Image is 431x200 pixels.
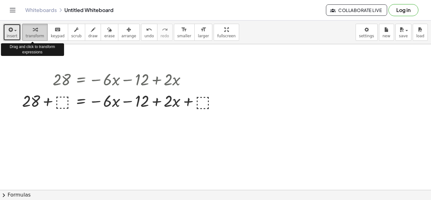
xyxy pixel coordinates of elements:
button: transform [22,24,48,41]
span: redo [161,34,169,38]
button: Toggle navigation [8,5,18,15]
button: Collaborate Live [326,4,387,16]
span: draw [88,34,98,38]
button: arrange [118,24,140,41]
button: scrub [68,24,85,41]
button: redoredo [157,24,173,41]
span: load [416,34,424,38]
span: new [382,34,390,38]
span: smaller [177,34,191,38]
button: undoundo [141,24,157,41]
button: settings [356,24,378,41]
button: fullscreen [214,24,239,41]
button: new [379,24,394,41]
button: insert [3,24,21,41]
span: undo [145,34,154,38]
button: format_sizesmaller [174,24,195,41]
button: save [395,24,411,41]
button: erase [101,24,118,41]
span: save [399,34,408,38]
span: transform [26,34,44,38]
span: insert [7,34,17,38]
i: format_size [200,26,206,33]
div: Drag and click to transform expressions [1,43,64,56]
span: arrange [121,34,136,38]
button: load [413,24,428,41]
button: format_sizelarger [194,24,212,41]
button: keyboardkeypad [47,24,68,41]
span: settings [359,34,374,38]
span: Collaborate Live [331,7,382,13]
i: format_size [181,26,187,33]
span: fullscreen [217,34,235,38]
button: draw [85,24,101,41]
i: keyboard [55,26,61,33]
span: keypad [51,34,65,38]
i: undo [146,26,152,33]
span: erase [104,34,115,38]
i: redo [162,26,168,33]
a: Whiteboards [25,7,57,13]
span: scrub [71,34,82,38]
button: Log in [388,4,418,16]
span: larger [198,34,209,38]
